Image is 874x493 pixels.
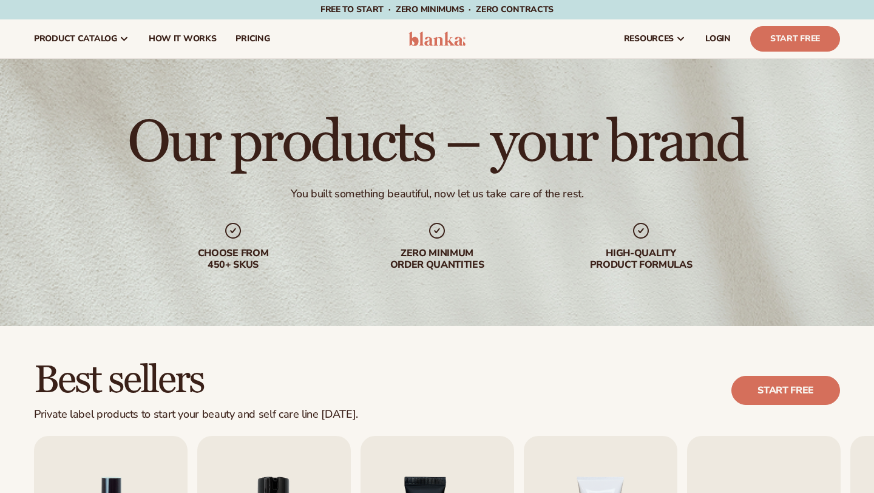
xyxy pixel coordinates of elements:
a: pricing [226,19,279,58]
div: High-quality product formulas [563,248,719,271]
h2: Best sellers [34,360,358,401]
a: resources [614,19,696,58]
div: Zero minimum order quantities [359,248,515,271]
a: Start free [731,376,840,405]
a: LOGIN [696,19,740,58]
span: resources [624,34,674,44]
span: product catalog [34,34,117,44]
div: Choose from 450+ Skus [155,248,311,271]
div: Private label products to start your beauty and self care line [DATE]. [34,408,358,421]
a: Start Free [750,26,840,52]
span: LOGIN [705,34,731,44]
span: pricing [235,34,269,44]
span: Free to start · ZERO minimums · ZERO contracts [320,4,554,15]
img: logo [408,32,466,46]
a: How It Works [139,19,226,58]
span: How It Works [149,34,217,44]
h1: Our products – your brand [127,114,746,172]
div: You built something beautiful, now let us take care of the rest. [291,187,584,201]
a: product catalog [24,19,139,58]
